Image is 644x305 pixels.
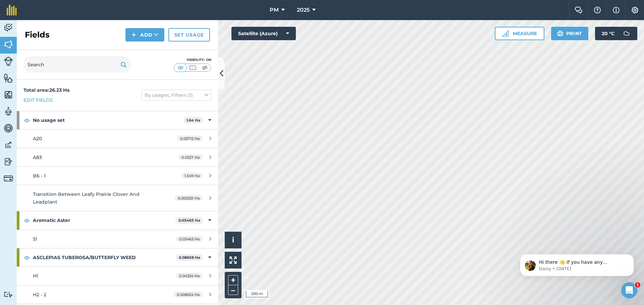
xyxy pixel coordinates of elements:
a: H10.04334 Ha [17,267,218,285]
button: i [225,232,241,248]
span: Transition Between Leafy Prairie Clover And Leadplant [33,191,140,205]
a: H2 - 20.008524 Ha [17,286,218,304]
span: 0.04334 Ha [176,273,203,279]
img: svg+xml;base64,PD94bWwgdmVyc2lvbj0iMS4wIiBlbmNvZGluZz0idXRmLTgiPz4KPCEtLSBHZW5lcmF0b3I6IEFkb2JlIE... [4,57,13,66]
span: i [232,236,234,244]
a: A200.05712 Ha [17,130,218,148]
strong: 0.08658 Ha [179,255,200,260]
img: svg+xml;base64,PHN2ZyB4bWxucz0iaHR0cDovL3d3dy53My5vcmcvMjAwMC9zdmciIHdpZHRoPSI1NiIgaGVpZ2h0PSI2MC... [4,90,13,100]
img: svg+xml;base64,PHN2ZyB4bWxucz0iaHR0cDovL3d3dy53My5vcmcvMjAwMC9zdmciIHdpZHRoPSIxOSIgaGVpZ2h0PSIyNC... [120,61,127,69]
span: H1 [33,273,38,279]
img: svg+xml;base64,PHN2ZyB4bWxucz0iaHR0cDovL3d3dy53My5vcmcvMjAwMC9zdmciIHdpZHRoPSIxOCIgaGVpZ2h0PSIyNC... [24,253,30,261]
iframe: Intercom notifications message [510,240,644,287]
strong: Aromatic Aster [33,211,175,229]
span: H2 - 2 [33,292,46,298]
div: No usage set1.64 Ha [17,111,218,129]
button: + [228,275,238,285]
strong: 1.64 Ha [186,118,200,123]
img: svg+xml;base64,PD94bWwgdmVyc2lvbj0iMS4wIiBlbmNvZGluZz0idXRmLTgiPz4KPCEtLSBHZW5lcmF0b3I6IEFkb2JlIE... [4,174,13,183]
button: Print [551,27,589,40]
span: 0.03463 Ha [176,236,203,242]
img: A cog icon [631,7,639,13]
img: svg+xml;base64,PHN2ZyB4bWxucz0iaHR0cDovL3d3dy53My5vcmcvMjAwMC9zdmciIHdpZHRoPSI1MCIgaGVpZ2h0PSI0MC... [176,64,185,71]
a: A830.0327 Ha [17,148,218,166]
img: svg+xml;base64,PHN2ZyB4bWxucz0iaHR0cDovL3d3dy53My5vcmcvMjAwMC9zdmciIHdpZHRoPSI1MCIgaGVpZ2h0PSI0MC... [189,64,197,71]
img: svg+xml;base64,PD94bWwgdmVyc2lvbj0iMS4wIiBlbmNvZGluZz0idXRmLTgiPz4KPCEtLSBHZW5lcmF0b3I6IEFkb2JlIE... [4,157,13,167]
img: svg+xml;base64,PD94bWwgdmVyc2lvbj0iMS4wIiBlbmNvZGluZz0idXRmLTgiPz4KPCEtLSBHZW5lcmF0b3I6IEFkb2JlIE... [620,27,633,40]
button: Add [125,28,164,42]
strong: Total area : 26.23 Ha [23,87,70,93]
img: svg+xml;base64,PD94bWwgdmVyc2lvbj0iMS4wIiBlbmNvZGluZz0idXRmLTgiPz4KPCEtLSBHZW5lcmF0b3I6IEFkb2JlIE... [4,23,13,33]
h2: Fields [25,29,50,40]
input: Search [23,57,131,73]
span: 20 ° C [602,27,614,40]
button: 20 °C [595,27,637,40]
button: – [228,285,238,295]
span: PM [270,6,279,14]
button: Satellite (Azure) [231,27,296,40]
span: 2025 [297,6,310,14]
span: 0.000331 Ha [175,195,203,201]
span: 1 [635,282,640,288]
img: svg+xml;base64,PHN2ZyB4bWxucz0iaHR0cDovL3d3dy53My5vcmcvMjAwMC9zdmciIHdpZHRoPSIxNyIgaGVpZ2h0PSIxNy... [613,6,620,14]
span: 0.0327 Ha [178,154,203,160]
strong: ASCLEPIAS TUBEROSA/BUTTERFLY WEED [33,248,176,266]
div: Visibility: On [174,57,211,63]
span: 0.05712 Ha [177,136,203,141]
img: svg+xml;base64,PHN2ZyB4bWxucz0iaHR0cDovL3d3dy53My5vcmcvMjAwMC9zdmciIHdpZHRoPSIxOCIgaGVpZ2h0PSIyNC... [24,116,30,124]
button: Measure [495,27,544,40]
img: svg+xml;base64,PHN2ZyB4bWxucz0iaHR0cDovL3d3dy53My5vcmcvMjAwMC9zdmciIHdpZHRoPSI1MCIgaGVpZ2h0PSI0MC... [201,64,209,71]
a: Transition Between Leafy Prairie Clover And Leadplant0.000331 Ha [17,185,218,211]
span: B6 - 1 [33,173,46,179]
a: Set usage [168,28,210,42]
a: 510.03463 Ha [17,230,218,248]
img: svg+xml;base64,PHN2ZyB4bWxucz0iaHR0cDovL3d3dy53My5vcmcvMjAwMC9zdmciIHdpZHRoPSIxOSIgaGVpZ2h0PSIyNC... [557,29,563,37]
span: 0.008524 Ha [174,292,203,297]
strong: No usage set [33,111,183,129]
span: 1.549 Ha [181,173,203,178]
img: A question mark icon [593,7,601,13]
img: svg+xml;base64,PHN2ZyB4bWxucz0iaHR0cDovL3d3dy53My5vcmcvMjAwMC9zdmciIHdpZHRoPSI1NiIgaGVpZ2h0PSI2MC... [4,40,13,50]
img: svg+xml;base64,PHN2ZyB4bWxucz0iaHR0cDovL3d3dy53My5vcmcvMjAwMC9zdmciIHdpZHRoPSIxOCIgaGVpZ2h0PSIyNC... [24,216,30,224]
img: Ruler icon [502,30,509,37]
strong: 0.03463 Ha [178,218,200,223]
img: Four arrows, one pointing top left, one top right, one bottom right and the last bottom left [229,256,237,264]
img: svg+xml;base64,PD94bWwgdmVyc2lvbj0iMS4wIiBlbmNvZGluZz0idXRmLTgiPz4KPCEtLSBHZW5lcmF0b3I6IEFkb2JlIE... [4,106,13,117]
a: B6 - 11.549 Ha [17,167,218,185]
button: By usages, Filters (1) [142,90,211,100]
div: Aromatic Aster0.03463 Ha [17,211,218,229]
img: fieldmargin Logo [7,5,17,15]
span: A20 [33,136,42,142]
div: ASCLEPIAS TUBEROSA/BUTTERFLY WEED0.08658 Ha [17,248,218,266]
span: A83 [33,154,42,160]
a: Edit fields [23,96,53,104]
iframe: Intercom live chat [621,282,637,298]
img: svg+xml;base64,PD94bWwgdmVyc2lvbj0iMS4wIiBlbmNvZGluZz0idXRmLTgiPz4KPCEtLSBHZW5lcmF0b3I6IEFkb2JlIE... [4,291,13,298]
img: svg+xml;base64,PD94bWwgdmVyc2lvbj0iMS4wIiBlbmNvZGluZz0idXRmLTgiPz4KPCEtLSBHZW5lcmF0b3I6IEFkb2JlIE... [4,123,13,133]
img: svg+xml;base64,PD94bWwgdmVyc2lvbj0iMS4wIiBlbmNvZGluZz0idXRmLTgiPz4KPCEtLSBHZW5lcmF0b3I6IEFkb2JlIE... [4,140,13,150]
img: Two speech bubbles overlapping with the left bubble in the forefront [575,7,583,13]
img: svg+xml;base64,PHN2ZyB4bWxucz0iaHR0cDovL3d3dy53My5vcmcvMjAwMC9zdmciIHdpZHRoPSI1NiIgaGVpZ2h0PSI2MC... [4,73,13,83]
span: 51 [33,236,37,242]
img: svg+xml;base64,PHN2ZyB4bWxucz0iaHR0cDovL3d3dy53My5vcmcvMjAwMC9zdmciIHdpZHRoPSIxNCIgaGVpZ2h0PSIyNC... [131,31,136,39]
